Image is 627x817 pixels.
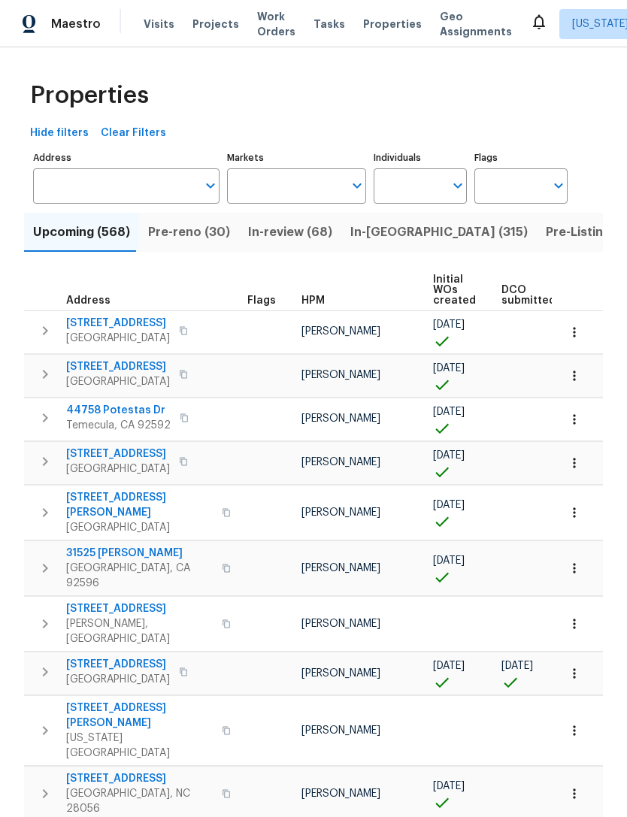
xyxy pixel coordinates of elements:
span: [DATE] [433,407,465,417]
span: HPM [301,295,325,306]
label: Flags [474,153,568,162]
span: [STREET_ADDRESS] [66,446,170,461]
button: Open [548,175,569,196]
span: 44758 Potestas Dr [66,403,171,418]
span: Tasks [313,19,345,29]
span: [STREET_ADDRESS] [66,657,170,672]
span: Temecula, CA 92592 [66,418,171,433]
span: [GEOGRAPHIC_DATA] [66,331,170,346]
button: Open [347,175,368,196]
span: 31525 [PERSON_NAME] [66,546,213,561]
span: [GEOGRAPHIC_DATA] [66,374,170,389]
span: [PERSON_NAME] [301,370,380,380]
span: [GEOGRAPHIC_DATA], NC 28056 [66,786,213,816]
span: In-[GEOGRAPHIC_DATA] (315) [350,222,528,243]
span: [STREET_ADDRESS] [66,359,170,374]
span: [DATE] [433,319,465,330]
span: In-review (68) [248,222,332,243]
span: [PERSON_NAME] [301,725,380,736]
span: Maestro [51,17,101,32]
span: Visits [144,17,174,32]
span: [GEOGRAPHIC_DATA], CA 92596 [66,561,213,591]
button: Open [447,175,468,196]
span: Properties [363,17,422,32]
span: [STREET_ADDRESS] [66,601,213,616]
span: [DATE] [433,781,465,791]
span: Pre-reno (30) [148,222,230,243]
label: Markets [227,153,367,162]
span: [DATE] [501,661,533,671]
span: [STREET_ADDRESS][PERSON_NAME] [66,701,213,731]
span: Geo Assignments [440,9,512,39]
button: Clear Filters [95,120,172,147]
span: Properties [30,88,149,103]
span: [PERSON_NAME] [301,507,380,518]
span: [PERSON_NAME] [301,413,380,424]
button: Hide filters [24,120,95,147]
span: Hide filters [30,124,89,143]
span: Projects [192,17,239,32]
span: [GEOGRAPHIC_DATA] [66,461,170,477]
span: Clear Filters [101,124,166,143]
label: Individuals [374,153,467,162]
span: [STREET_ADDRESS][PERSON_NAME] [66,490,213,520]
span: Flags [247,295,276,306]
label: Address [33,153,220,162]
span: [US_STATE][GEOGRAPHIC_DATA] [66,731,213,761]
span: DCO submitted [501,285,556,306]
span: Address [66,295,111,306]
span: [PERSON_NAME] [301,788,380,799]
span: [PERSON_NAME] [301,326,380,337]
span: [DATE] [433,500,465,510]
span: [PERSON_NAME] [301,619,380,629]
span: Initial WOs created [433,274,476,306]
span: [STREET_ADDRESS] [66,771,213,786]
button: Open [200,175,221,196]
span: [GEOGRAPHIC_DATA] [66,672,170,687]
span: [DATE] [433,363,465,374]
span: [PERSON_NAME] [301,457,380,468]
span: [DATE] [433,555,465,566]
span: [PERSON_NAME] [301,668,380,679]
span: [PERSON_NAME], [GEOGRAPHIC_DATA] [66,616,213,646]
span: [GEOGRAPHIC_DATA] [66,520,213,535]
span: [DATE] [433,661,465,671]
span: [STREET_ADDRESS] [66,316,170,331]
span: [DATE] [433,450,465,461]
span: Upcoming (568) [33,222,130,243]
span: [PERSON_NAME] [301,563,380,573]
span: Work Orders [257,9,295,39]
